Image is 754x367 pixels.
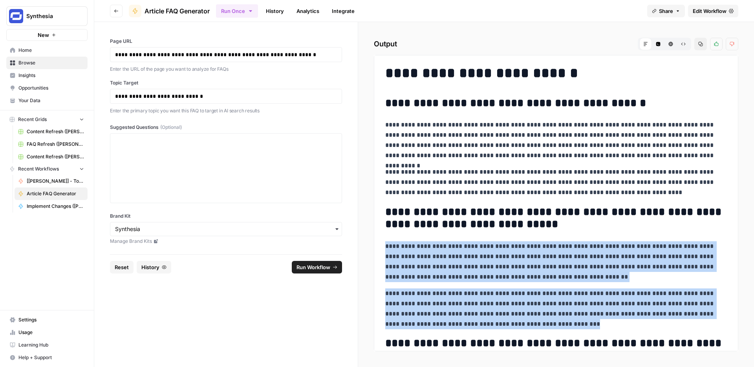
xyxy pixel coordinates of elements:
[129,5,210,17] a: Article FAQ Generator
[6,69,88,82] a: Insights
[18,97,84,104] span: Your Data
[15,175,88,187] a: [[PERSON_NAME]] - Tools & Features Pages Refreshe - [MAIN WORKFLOW]
[141,263,159,271] span: History
[18,47,84,54] span: Home
[115,263,129,271] span: Reset
[6,326,88,339] a: Usage
[18,165,59,172] span: Recent Workflows
[292,261,342,273] button: Run Workflow
[15,138,88,150] a: FAQ Refresh ([PERSON_NAME])
[15,150,88,163] a: Content Refresh ([PERSON_NAME]'s edit)
[6,6,88,26] button: Workspace: Synthesia
[110,238,342,245] a: Manage Brand Kits
[6,114,88,125] button: Recent Grids
[38,31,49,39] span: New
[6,44,88,57] a: Home
[26,12,74,20] span: Synthesia
[292,5,324,17] a: Analytics
[6,82,88,94] a: Opportunities
[115,225,337,233] input: Synthesia
[9,9,23,23] img: Synthesia Logo
[374,38,738,50] h2: Output
[110,79,342,86] label: Topic Target
[6,339,88,351] a: Learning Hub
[327,5,359,17] a: Integrate
[27,153,84,160] span: Content Refresh ([PERSON_NAME]'s edit)
[18,329,84,336] span: Usage
[27,190,84,197] span: Article FAQ Generator
[18,116,47,123] span: Recent Grids
[145,6,210,16] span: Article FAQ Generator
[18,72,84,79] span: Insights
[137,261,171,273] button: History
[110,124,342,131] label: Suggested Questions
[6,29,88,41] button: New
[110,261,134,273] button: Reset
[6,314,88,326] a: Settings
[659,7,673,15] span: Share
[688,5,738,17] a: Edit Workflow
[296,263,330,271] span: Run Workflow
[110,65,342,73] p: Enter the URL of the page you want to analyze for FAQs
[27,141,84,148] span: FAQ Refresh ([PERSON_NAME])
[261,5,289,17] a: History
[216,4,258,18] button: Run Once
[27,203,84,210] span: Implement Changes ([PERSON_NAME]'s edit)
[15,200,88,213] a: Implement Changes ([PERSON_NAME]'s edit)
[15,125,88,138] a: Content Refresh ([PERSON_NAME])
[110,38,342,45] label: Page URL
[15,187,88,200] a: Article FAQ Generator
[693,7,727,15] span: Edit Workflow
[18,341,84,349] span: Learning Hub
[110,107,342,115] p: Enter the primary topic you want this FAQ to target in AI search results
[6,351,88,364] button: Help + Support
[6,163,88,175] button: Recent Workflows
[27,178,84,185] span: [[PERSON_NAME]] - Tools & Features Pages Refreshe - [MAIN WORKFLOW]
[647,5,685,17] button: Share
[160,124,182,131] span: (Optional)
[18,84,84,92] span: Opportunities
[18,354,84,361] span: Help + Support
[6,57,88,69] a: Browse
[18,59,84,66] span: Browse
[6,94,88,107] a: Your Data
[18,316,84,323] span: Settings
[27,128,84,135] span: Content Refresh ([PERSON_NAME])
[110,213,342,220] label: Brand Kit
